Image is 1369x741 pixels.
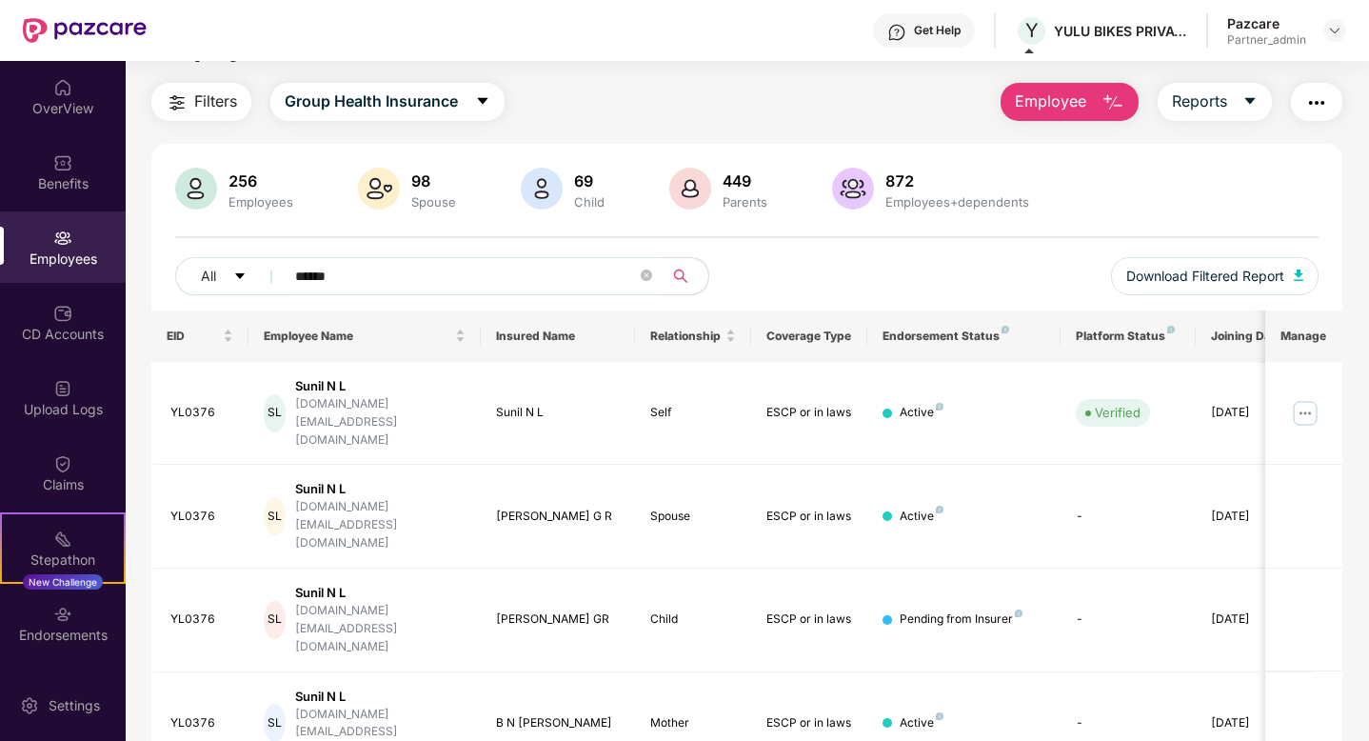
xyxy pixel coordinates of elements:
[1196,310,1312,362] th: Joining Date
[1015,610,1022,617] img: svg+xml;base64,PHN2ZyB4bWxucz0iaHR0cDovL3d3dy53My5vcmcvMjAwMC9zdmciIHdpZHRoPSI4IiBoZWlnaHQ9IjgiIH...
[766,508,852,526] div: ESCP or in laws
[766,714,852,732] div: ESCP or in laws
[1172,90,1227,113] span: Reports
[53,454,72,473] img: svg+xml;base64,PHN2ZyBpZD0iQ2xhaW0iIHhtbG5zPSJodHRwOi8vd3d3LnczLm9yZy8yMDAwL3N2ZyIgd2lkdGg9IjIwIi...
[295,480,465,498] div: Sunil N L
[407,171,460,190] div: 98
[285,90,458,113] span: Group Health Insurance
[1061,569,1196,672] td: -
[1227,32,1306,48] div: Partner_admin
[175,257,291,295] button: Allcaret-down
[635,310,751,362] th: Relationship
[496,508,621,526] div: [PERSON_NAME] G R
[650,611,736,629] div: Child
[1101,91,1124,114] img: svg+xml;base64,PHN2ZyB4bWxucz0iaHR0cDovL3d3dy53My5vcmcvMjAwMC9zdmciIHhtbG5zOnhsaW5rPSJodHRwOi8vd3...
[264,497,286,535] div: SL
[914,23,961,38] div: Get Help
[407,194,460,210] div: Spouse
[53,153,72,172] img: svg+xml;base64,PHN2ZyBpZD0iQmVuZWZpdHMiIHhtbG5zPSJodHRwOi8vd3d3LnczLm9yZy8yMDAwL3N2ZyIgd2lkdGg9Ij...
[1076,329,1181,344] div: Platform Status
[1001,83,1139,121] button: Employee
[650,508,736,526] div: Spouse
[248,310,481,362] th: Employee Name
[766,404,852,422] div: ESCP or in laws
[882,194,1033,210] div: Employees+dependents
[650,714,736,732] div: Mother
[751,310,867,362] th: Coverage Type
[1061,465,1196,569] td: -
[1211,404,1297,422] div: [DATE]
[264,601,286,639] div: SL
[1015,90,1086,113] span: Employee
[936,506,943,513] img: svg+xml;base64,PHN2ZyB4bWxucz0iaHR0cDovL3d3dy53My5vcmcvMjAwMC9zdmciIHdpZHRoPSI4IiBoZWlnaHQ9IjgiIH...
[1211,508,1297,526] div: [DATE]
[1265,310,1342,362] th: Manage
[194,90,237,113] span: Filters
[1211,611,1297,629] div: [DATE]
[295,688,465,706] div: Sunil N L
[766,611,852,629] div: ESCP or in laws
[167,329,219,344] span: EID
[2,551,124,570] div: Stepathon
[662,257,709,295] button: search
[53,605,72,624] img: svg+xml;base64,PHN2ZyBpZD0iRW5kb3JzZW1lbnRzIiB4bWxucz0iaHR0cDovL3d3dy53My5vcmcvMjAwMC9zdmciIHdpZH...
[170,508,233,526] div: YL0376
[1294,270,1303,281] img: svg+xml;base64,PHN2ZyB4bWxucz0iaHR0cDovL3d3dy53My5vcmcvMjAwMC9zdmciIHhtbG5zOnhsaW5rPSJodHRwOi8vd3...
[1126,266,1284,287] span: Download Filtered Report
[496,404,621,422] div: Sunil N L
[1227,14,1306,32] div: Pazcare
[225,194,297,210] div: Employees
[53,229,72,248] img: svg+xml;base64,PHN2ZyBpZD0iRW1wbG95ZWVzIiB4bWxucz0iaHR0cDovL3d3dy53My5vcmcvMjAwMC9zdmciIHdpZHRoPS...
[170,611,233,629] div: YL0376
[832,168,874,210] img: svg+xml;base64,PHN2ZyB4bWxucz0iaHR0cDovL3d3dy53My5vcmcvMjAwMC9zdmciIHhtbG5zOnhsaW5rPSJodHRwOi8vd3...
[1025,19,1039,42] span: Y
[883,329,1045,344] div: Endorsement Status
[719,194,771,210] div: Parents
[170,404,233,422] div: YL0376
[650,329,722,344] span: Relationship
[936,403,943,411] img: svg+xml;base64,PHN2ZyB4bWxucz0iaHR0cDovL3d3dy53My5vcmcvMjAwMC9zdmciIHdpZHRoPSI4IiBoZWlnaHQ9IjgiIH...
[900,714,943,732] div: Active
[295,584,465,602] div: Sunil N L
[521,168,563,210] img: svg+xml;base64,PHN2ZyB4bWxucz0iaHR0cDovL3d3dy53My5vcmcvMjAwMC9zdmciIHhtbG5zOnhsaW5rPSJodHRwOi8vd3...
[641,270,652,281] span: close-circle
[295,498,465,552] div: [DOMAIN_NAME][EMAIL_ADDRESS][DOMAIN_NAME]
[233,270,247,285] span: caret-down
[166,91,188,114] img: svg+xml;base64,PHN2ZyB4bWxucz0iaHR0cDovL3d3dy53My5vcmcvMjAwMC9zdmciIHdpZHRoPSIyNCIgaGVpZ2h0PSIyNC...
[475,93,490,110] span: caret-down
[151,310,248,362] th: EID
[669,168,711,210] img: svg+xml;base64,PHN2ZyB4bWxucz0iaHR0cDovL3d3dy53My5vcmcvMjAwMC9zdmciIHhtbG5zOnhsaW5rPSJodHRwOi8vd3...
[23,18,147,43] img: New Pazcare Logo
[53,78,72,97] img: svg+xml;base64,PHN2ZyBpZD0iSG9tZSIgeG1sbnM9Imh0dHA6Ly93d3cudzMub3JnLzIwMDAvc3ZnIiB3aWR0aD0iMjAiIG...
[882,171,1033,190] div: 872
[1242,93,1258,110] span: caret-down
[570,171,608,190] div: 69
[20,696,39,715] img: svg+xml;base64,PHN2ZyBpZD0iU2V0dGluZy0yMHgyMCIgeG1sbnM9Imh0dHA6Ly93d3cudzMub3JnLzIwMDAvc3ZnIiB3aW...
[225,171,297,190] div: 256
[53,379,72,398] img: svg+xml;base64,PHN2ZyBpZD0iVXBsb2FkX0xvZ3MiIGRhdGEtbmFtZT0iVXBsb2FkIExvZ3MiIHhtbG5zPSJodHRwOi8vd3...
[641,268,652,286] span: close-circle
[900,404,943,422] div: Active
[1095,403,1141,422] div: Verified
[201,266,216,287] span: All
[900,508,943,526] div: Active
[23,574,103,590] div: New Challenge
[53,304,72,323] img: svg+xml;base64,PHN2ZyBpZD0iQ0RfQWNjb3VudHMiIGRhdGEtbmFtZT0iQ0QgQWNjb3VudHMiIHhtbG5zPSJodHRwOi8vd3...
[1167,326,1175,333] img: svg+xml;base64,PHN2ZyB4bWxucz0iaHR0cDovL3d3dy53My5vcmcvMjAwMC9zdmciIHdpZHRoPSI4IiBoZWlnaHQ9IjgiIH...
[295,377,465,395] div: Sunil N L
[43,696,106,715] div: Settings
[887,23,906,42] img: svg+xml;base64,PHN2ZyBpZD0iSGVscC0zMngzMiIgeG1sbnM9Imh0dHA6Ly93d3cudzMub3JnLzIwMDAvc3ZnIiB3aWR0aD...
[1111,257,1319,295] button: Download Filtered Report
[662,269,699,284] span: search
[264,329,451,344] span: Employee Name
[496,714,621,732] div: B N [PERSON_NAME]
[481,310,636,362] th: Insured Name
[650,404,736,422] div: Self
[900,611,1022,629] div: Pending from Insurer
[570,194,608,210] div: Child
[1158,83,1272,121] button: Reportscaret-down
[496,611,621,629] div: [PERSON_NAME] GR
[936,712,943,720] img: svg+xml;base64,PHN2ZyB4bWxucz0iaHR0cDovL3d3dy53My5vcmcvMjAwMC9zdmciIHdpZHRoPSI4IiBoZWlnaHQ9IjgiIH...
[295,395,465,450] div: [DOMAIN_NAME][EMAIL_ADDRESS][DOMAIN_NAME]
[1305,91,1328,114] img: svg+xml;base64,PHN2ZyB4bWxucz0iaHR0cDovL3d3dy53My5vcmcvMjAwMC9zdmciIHdpZHRoPSIyNCIgaGVpZ2h0PSIyNC...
